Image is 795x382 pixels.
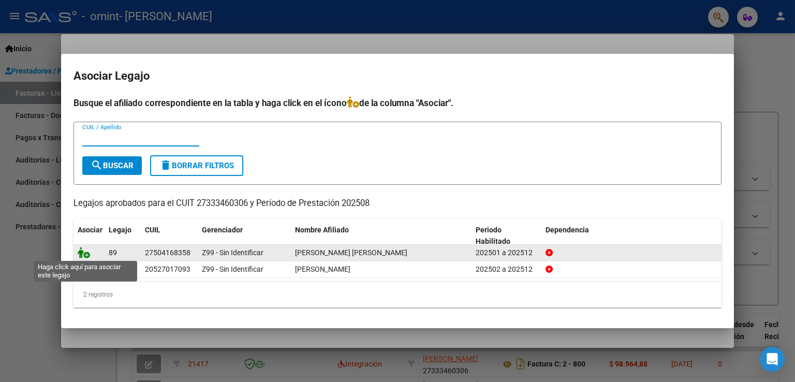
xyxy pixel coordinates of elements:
span: Periodo Habilitado [476,226,510,246]
datatable-header-cell: Dependencia [541,219,722,253]
mat-icon: delete [159,159,172,171]
div: 202502 a 202512 [476,263,537,275]
span: HERMANN JAIME MATTEO BENJAMIN [295,265,350,273]
span: 89 [109,248,117,257]
span: BASABE COPPOLA ANTONELLA MAGALI [295,248,407,257]
h4: Busque el afiliado correspondiente en la tabla y haga click en el ícono de la columna "Asociar". [73,96,722,110]
span: Z99 - Sin Identificar [202,248,263,257]
span: Z99 - Sin Identificar [202,265,263,273]
span: Buscar [91,161,134,170]
datatable-header-cell: Nombre Afiliado [291,219,472,253]
span: CUIL [145,226,160,234]
button: Borrar Filtros [150,155,243,176]
span: Dependencia [546,226,589,234]
span: Gerenciador [202,226,243,234]
datatable-header-cell: Legajo [105,219,141,253]
h2: Asociar Legajo [73,66,722,86]
span: Asociar [78,226,102,234]
p: Legajos aprobados para el CUIT 27333460306 y Período de Prestación 202508 [73,197,722,210]
span: Nombre Afiliado [295,226,349,234]
div: 27504168358 [145,247,190,259]
span: 67 [109,265,117,273]
mat-icon: search [91,159,103,171]
span: Borrar Filtros [159,161,234,170]
datatable-header-cell: Asociar [73,219,105,253]
datatable-header-cell: Gerenciador [198,219,291,253]
datatable-header-cell: Periodo Habilitado [472,219,541,253]
div: 202501 a 202512 [476,247,537,259]
div: 2 registros [73,282,722,307]
span: Legajo [109,226,131,234]
div: Open Intercom Messenger [760,347,785,372]
button: Buscar [82,156,142,175]
div: 20527017093 [145,263,190,275]
datatable-header-cell: CUIL [141,219,198,253]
